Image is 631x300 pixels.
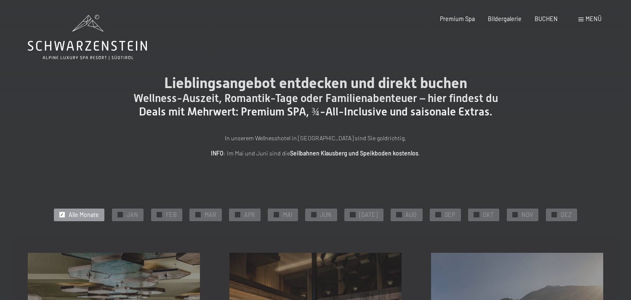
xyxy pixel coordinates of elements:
[405,211,417,219] span: AUG
[69,211,99,219] span: Alle Monate
[290,150,418,157] strong: Seilbahnen Klausberg und Speikboden kostenlos
[535,15,558,22] a: BUCHEN
[118,212,122,217] span: ✓
[553,212,556,217] span: ✓
[351,212,354,217] span: ✓
[133,92,498,118] span: Wellness-Auszeit, Romantik-Tage oder Familienabenteuer – hier findest du Deals mit Mehrwert: Prem...
[130,149,501,158] p: : Im Mai und Juni sind die .
[437,212,440,217] span: ✓
[130,134,501,143] p: In unserem Wellnesshotel in [GEOGRAPHIC_DATA] sind Sie goldrichtig.
[445,211,455,219] span: SEP
[205,211,216,219] span: MAR
[60,212,64,217] span: ✓
[586,15,602,22] span: Menü
[397,212,401,217] span: ✓
[514,212,517,217] span: ✓
[312,212,315,217] span: ✓
[236,212,239,217] span: ✓
[359,211,378,219] span: [DATE]
[488,15,522,22] a: Bildergalerie
[274,212,278,217] span: ✓
[244,211,255,219] span: APR
[283,211,293,219] span: MAI
[166,211,177,219] span: FEB
[561,211,572,219] span: DEZ
[127,211,138,219] span: JAN
[157,212,161,217] span: ✓
[522,211,533,219] span: NOV
[440,15,475,22] a: Premium Spa
[196,212,200,217] span: ✓
[320,211,331,219] span: JUN
[211,150,224,157] strong: INFO
[475,212,478,217] span: ✓
[164,74,467,91] span: Lieblingsangebot entdecken und direkt buchen
[483,211,494,219] span: OKT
